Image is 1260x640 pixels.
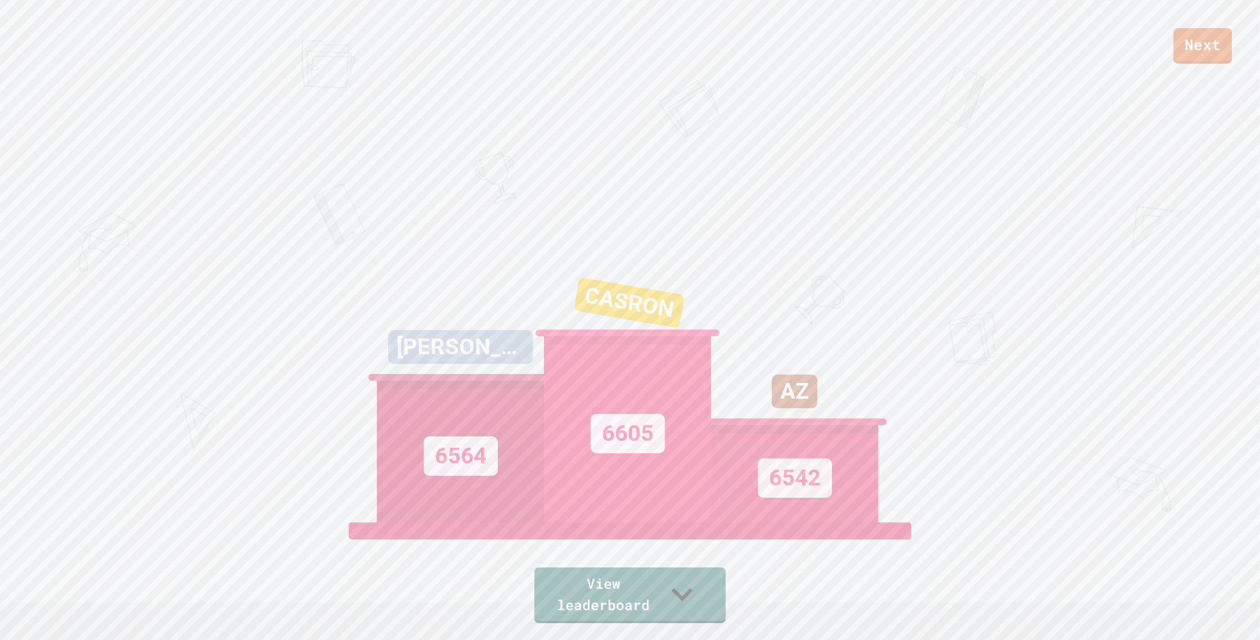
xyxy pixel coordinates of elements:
div: 6605 [591,414,665,453]
div: 6542 [758,458,832,498]
div: 6564 [424,436,498,476]
div: CASRON [573,277,684,328]
div: [PERSON_NAME] [388,330,533,364]
a: View leaderboard [534,567,726,623]
div: AZ [772,375,817,408]
a: Next [1173,28,1232,64]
